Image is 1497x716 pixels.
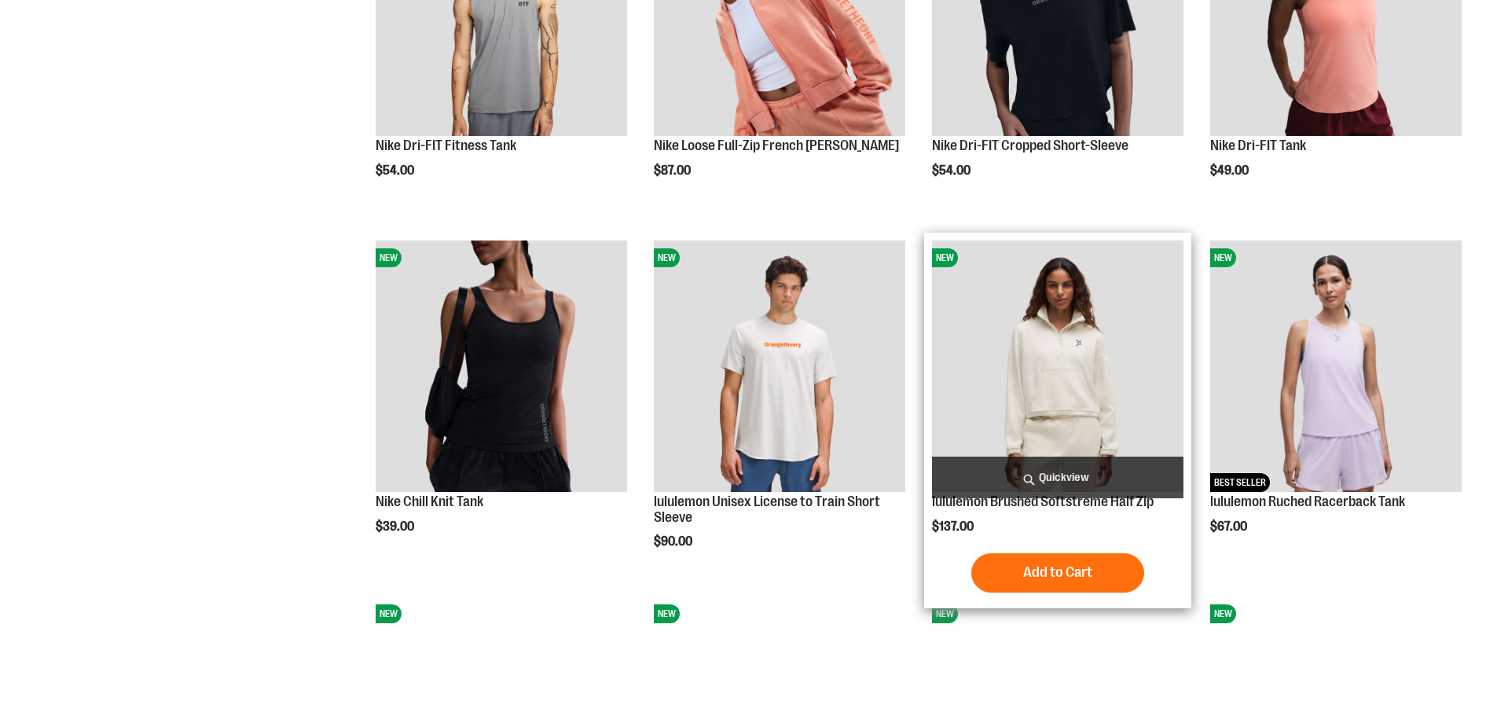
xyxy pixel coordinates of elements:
span: $39.00 [376,520,416,534]
a: lululemon Ruched Racerback TankNEWBEST SELLER [1210,241,1462,494]
a: lululemon Unisex License to Train Short Sleeve [654,494,880,525]
span: NEW [932,604,958,623]
span: NEW [1210,248,1236,267]
div: product [924,233,1191,608]
a: Nike Dri-FIT Tank [1210,138,1306,153]
a: Nike Dri-FIT Cropped Short-Sleeve [932,138,1128,153]
span: Add to Cart [1023,564,1092,581]
div: product [368,233,635,574]
a: Nike Chill Knit Tank [376,494,483,509]
a: lululemon Unisex License to Train Short SleeveNEW [654,241,905,494]
a: lululemon Brushed Softstreme Half Zip [932,494,1154,509]
a: Nike Dri-FIT Fitness Tank [376,138,516,153]
span: NEW [654,604,680,623]
span: $67.00 [1210,520,1249,534]
img: lululemon Unisex License to Train Short Sleeve [654,241,905,492]
span: NEW [932,248,958,267]
img: Nike Chill Knit Tank [376,241,627,492]
span: $49.00 [1210,163,1251,178]
div: product [1202,233,1469,574]
span: NEW [1210,604,1236,623]
img: lululemon Brushed Softstreme Half Zip [932,241,1183,492]
a: lululemon Ruched Racerback Tank [1210,494,1405,509]
span: $54.00 [376,163,416,178]
button: Add to Cart [971,553,1144,593]
a: Nike Chill Knit TankNEW [376,241,627,494]
span: NEW [654,248,680,267]
span: $87.00 [654,163,693,178]
div: product [646,233,913,589]
a: Nike Loose Full-Zip French [PERSON_NAME] [654,138,899,153]
span: BEST SELLER [1210,473,1270,492]
span: NEW [376,248,402,267]
a: lululemon Brushed Softstreme Half ZipNEW [932,241,1183,494]
span: NEW [376,604,402,623]
img: lululemon Ruched Racerback Tank [1210,241,1462,492]
span: $137.00 [932,520,976,534]
span: $54.00 [932,163,973,178]
span: $90.00 [654,534,695,549]
a: Quickview [932,457,1183,498]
